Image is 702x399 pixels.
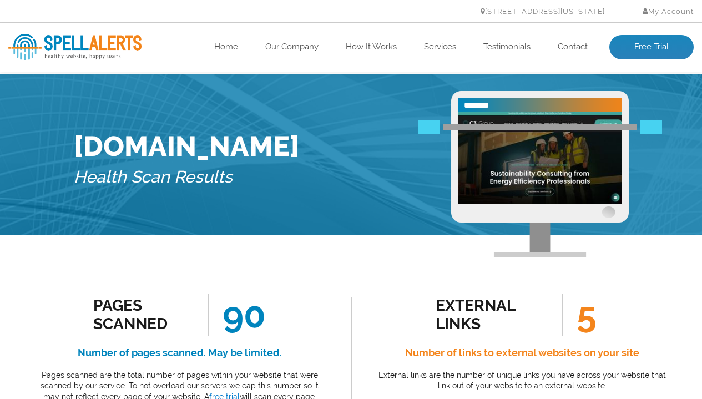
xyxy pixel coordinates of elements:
[436,296,536,333] div: external links
[93,296,194,333] div: Pages Scanned
[562,294,597,336] span: 5
[208,294,266,336] span: 90
[458,112,622,204] img: Free Website Analysis
[74,130,299,163] h1: [DOMAIN_NAME]
[418,160,662,173] img: Free Webiste Analysis
[451,91,629,257] img: Free Webiste Analysis
[33,344,326,362] h4: Number of pages scanned. May be limited.
[376,344,669,362] h4: Number of links to external websites on your site
[74,163,299,192] h5: Health Scan Results
[376,370,669,392] p: External links are the number of unique links you have across your website that link out of your ...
